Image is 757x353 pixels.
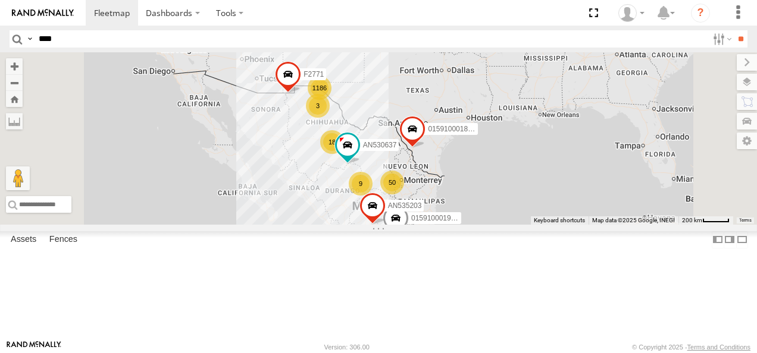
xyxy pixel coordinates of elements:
button: Drag Pegman onto the map to open Street View [6,166,30,190]
a: Visit our Website [7,341,61,353]
span: AN535203 [388,201,422,210]
button: Map Scale: 200 km per 42 pixels [678,216,733,225]
div: 9 [349,172,373,196]
button: Zoom in [6,58,23,74]
span: 200 km [682,217,702,223]
label: Dock Summary Table to the Left [712,231,724,248]
i: ? [691,4,710,23]
a: Terms and Conditions [687,343,750,351]
label: Fences [43,231,83,248]
label: Search Filter Options [708,30,734,48]
span: AN530637 [363,141,397,149]
label: Hide Summary Table [736,231,748,248]
img: rand-logo.svg [12,9,74,17]
div: 1186 [308,76,331,100]
a: Terms (opens in new tab) [739,218,752,223]
div: © Copyright 2025 - [632,343,750,351]
span: 015910001811580 [428,125,487,133]
span: Map data ©2025 Google, INEGI [592,217,675,223]
label: Measure [6,113,23,130]
button: Zoom Home [6,91,23,107]
label: Map Settings [737,133,757,149]
div: 18 [320,130,344,154]
div: Omar Miranda [614,4,649,22]
label: Search Query [25,30,35,48]
button: Zoom out [6,74,23,91]
label: Dock Summary Table to the Right [724,231,736,248]
label: Assets [5,231,42,248]
span: F2771 [304,71,324,79]
button: Keyboard shortcuts [534,216,585,225]
div: Version: 306.00 [324,343,370,351]
div: 3 [306,94,330,118]
div: 50 [380,171,404,194]
span: 015910001975823 [411,215,471,223]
